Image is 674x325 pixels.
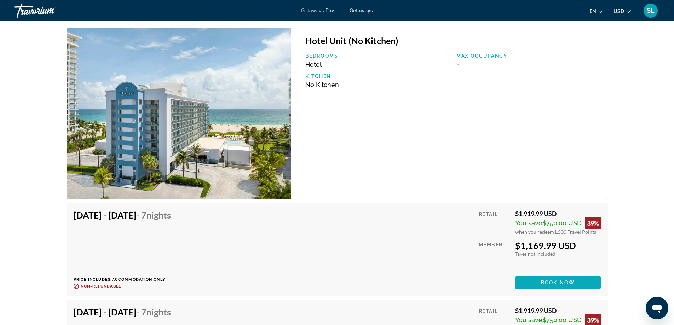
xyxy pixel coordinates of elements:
[74,307,171,317] h4: [DATE] - [DATE]
[305,53,449,59] p: Bedrooms
[515,229,554,235] span: when you redeem
[81,284,121,289] span: Non-refundable
[515,307,601,314] div: $1,919.99 USD
[589,8,596,14] span: en
[305,35,600,46] h3: Hotel Unit (No Kitchen)
[67,28,292,199] img: The Singer Oceanfront Resort
[136,210,171,220] span: - 7
[456,53,600,59] p: Max Occupancy
[541,280,575,285] span: Book now
[305,61,322,68] span: Hotel
[613,8,624,14] span: USD
[589,6,603,16] button: Change language
[146,210,171,220] span: Nights
[305,74,449,79] p: Kitchen
[479,240,509,271] div: Member
[515,240,601,251] div: $1,169.99 USD
[14,1,85,20] a: Travorium
[74,277,176,282] p: Price includes accommodation only
[554,229,596,235] span: 1,500 Travel Points
[74,210,171,220] h4: [DATE] - [DATE]
[646,297,668,319] iframe: Button to launch messaging window
[515,210,601,217] div: $1,919.99 USD
[515,276,601,289] button: Book now
[515,219,542,227] span: You save
[613,6,631,16] button: Change currency
[515,316,542,324] span: You save
[479,210,509,235] div: Retail
[515,251,555,257] span: Taxes not included
[647,7,655,14] span: SL
[350,8,373,13] a: Getaways
[542,316,582,324] span: $750.00 USD
[146,307,171,317] span: Nights
[305,81,339,88] span: No Kitchen
[456,61,460,68] span: 4
[585,217,601,229] div: 39%
[301,8,335,13] a: Getaways Plus
[136,307,171,317] span: - 7
[641,3,660,18] button: User Menu
[542,219,582,227] span: $750.00 USD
